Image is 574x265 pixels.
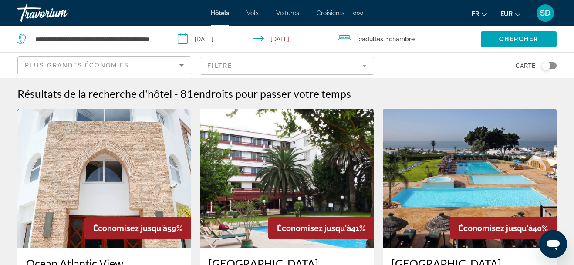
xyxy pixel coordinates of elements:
img: Hotel image [383,109,557,248]
span: fr [472,10,479,17]
div: 40% [450,217,557,239]
span: - [174,87,178,100]
button: Change language [472,7,487,20]
span: SD [540,9,550,17]
span: Économisez jusqu'à [277,224,351,233]
button: Change currency [500,7,521,20]
a: Travorium [17,2,105,24]
button: Filter [200,56,374,75]
span: Adultes [362,36,383,43]
span: EUR [500,10,513,17]
div: 41% [268,217,374,239]
img: Hotel image [17,109,191,248]
span: 2 [359,33,383,45]
button: Chercher [481,31,557,47]
span: Chercher [499,36,539,43]
h2: 81 [180,87,351,100]
button: Travelers: 2 adults, 0 children [329,26,481,52]
a: Croisières [317,10,344,17]
a: Vols [246,10,259,17]
button: Check-in date: Sep 19, 2025 Check-out date: Sep 20, 2025 [169,26,329,52]
button: Toggle map [535,62,557,70]
mat-select: Sort by [25,60,184,70]
span: Économisez jusqu'à [93,224,167,233]
button: Extra navigation items [353,6,363,20]
a: Hôtels [211,10,229,17]
span: Économisez jusqu'à [459,224,533,233]
a: Voitures [276,10,299,17]
span: Carte [516,60,535,72]
span: , 1 [383,33,415,45]
iframe: Bouton de lancement de la fenêtre de messagerie [539,230,567,258]
span: endroits pour passer votre temps [193,87,351,100]
img: Hotel image [200,109,374,248]
h1: Résultats de la recherche d'hôtel [17,87,172,100]
span: Plus grandes économies [25,62,129,69]
button: User Menu [534,4,557,22]
div: 59% [84,217,191,239]
span: Chambre [389,36,415,43]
